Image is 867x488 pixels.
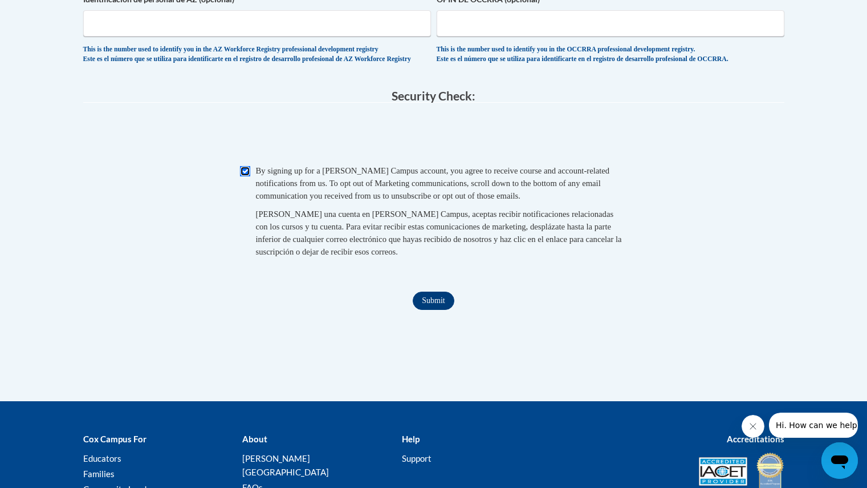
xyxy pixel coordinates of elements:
[83,434,146,444] b: Cox Campus For
[742,415,764,438] iframe: Close message
[402,434,420,444] b: Help
[242,434,267,444] b: About
[256,166,610,200] span: By signing up for a [PERSON_NAME] Campus account, you agree to receive course and account-related...
[347,114,520,159] iframe: reCAPTCHA
[769,413,858,438] iframe: Message from company
[699,457,747,486] img: Accredited IACET® Provider
[727,434,784,444] b: Accreditations
[7,8,92,17] span: Hi. How can we help?
[256,209,622,256] span: [PERSON_NAME] una cuenta en [PERSON_NAME] Campus, aceptas recibir notificaciones relacionadas con...
[402,453,432,463] a: Support
[437,45,784,64] div: This is the number used to identify you in the OCCRRA professional development registry. Este es ...
[83,453,121,463] a: Educators
[413,292,454,310] input: Submit
[83,469,115,479] a: Families
[392,88,475,103] span: Security Check:
[242,453,329,477] a: [PERSON_NAME][GEOGRAPHIC_DATA]
[83,45,431,64] div: This is the number used to identify you in the AZ Workforce Registry professional development reg...
[821,442,858,479] iframe: Button to launch messaging window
